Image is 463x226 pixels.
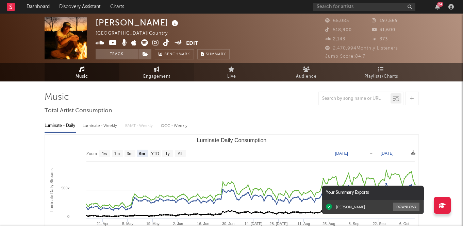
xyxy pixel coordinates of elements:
[119,63,194,81] a: Engagement
[102,151,107,156] text: 1w
[335,151,348,156] text: [DATE]
[222,222,234,226] text: 30. Jun
[244,222,262,226] text: 14. [DATE]
[76,73,88,81] span: Music
[197,137,266,143] text: Luminate Daily Consumption
[322,186,424,200] div: Your Summary Exports
[194,63,269,81] a: Live
[227,73,236,81] span: Live
[96,17,180,28] div: [PERSON_NAME]
[269,222,287,226] text: 28. [DATE]
[369,151,373,156] text: →
[96,49,138,59] button: Track
[114,151,120,156] text: 1m
[61,186,69,190] text: 500k
[139,151,145,156] text: 6m
[165,151,170,156] text: 1y
[325,28,352,32] span: 518,900
[325,37,345,41] span: 2,143
[322,222,335,226] text: 25. Aug
[373,222,385,226] text: 22. Sep
[97,222,109,226] text: 21. Apr
[269,63,344,81] a: Audience
[364,73,398,81] span: Playlists/Charts
[372,37,388,41] span: 373
[399,222,409,226] text: 6. Oct
[155,49,194,59] a: Benchmark
[178,151,182,156] text: All
[435,4,440,10] button: 24
[173,222,183,226] text: 2. Jun
[344,63,419,81] a: Playlists/Charts
[161,120,188,132] div: OCC - Weekly
[296,73,317,81] span: Audience
[45,120,76,132] div: Luminate - Daily
[348,222,359,226] text: 8. Sep
[67,214,69,219] text: 0
[86,151,97,156] text: Zoom
[319,96,391,101] input: Search by song name or URL
[372,19,398,23] span: 197,569
[297,222,310,226] text: 11. Aug
[45,63,119,81] a: Music
[122,222,133,226] text: 5. May
[336,205,365,209] div: [PERSON_NAME]
[313,3,415,11] input: Search for artists
[197,222,209,226] text: 16. Jun
[143,73,170,81] span: Engagement
[437,2,443,7] div: 24
[372,28,395,32] span: 31,600
[45,107,112,115] span: Total Artist Consumption
[381,151,394,156] text: [DATE]
[83,120,118,132] div: Luminate - Weekly
[164,51,190,59] span: Benchmark
[393,203,419,211] button: Download
[197,49,230,59] button: Summary
[127,151,132,156] text: 3m
[325,19,349,23] span: 65,085
[186,39,198,48] button: Edit
[151,151,159,156] text: YTD
[49,168,54,211] text: Luminate Daily Streams
[96,30,176,38] div: [GEOGRAPHIC_DATA] | Country
[325,46,398,51] span: 2,470,994 Monthly Listeners
[325,54,365,59] span: Jump Score: 84.7
[206,53,226,56] span: Summary
[146,222,160,226] text: 19. May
